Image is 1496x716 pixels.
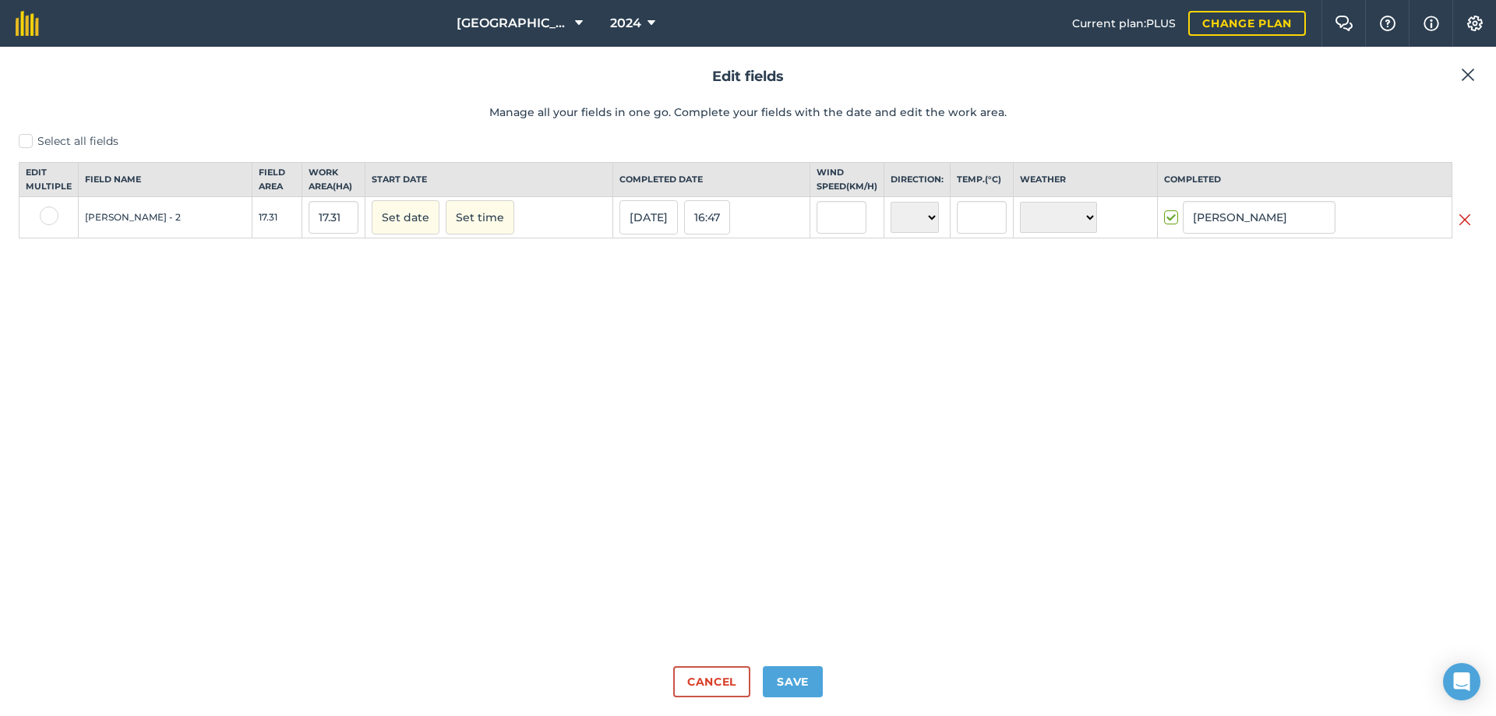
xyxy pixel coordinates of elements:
[884,163,951,197] th: Direction:
[810,163,884,197] th: Wind speed ( km/h )
[1443,663,1480,700] div: Open Intercom Messenger
[446,200,514,235] button: Set time
[1378,16,1397,31] img: A question mark icon
[365,163,612,197] th: Start date
[1072,15,1176,32] span: Current plan : PLUS
[372,200,439,235] button: Set date
[302,163,365,197] th: Work area ( Ha )
[951,163,1014,197] th: Temp. ( ° C )
[19,133,1477,150] label: Select all fields
[1424,14,1439,33] img: svg+xml;base64,PHN2ZyB4bWxucz0iaHR0cDovL3d3dy53My5vcmcvMjAwMC9zdmciIHdpZHRoPSIxNyIgaGVpZ2h0PSIxNy...
[1188,11,1306,36] a: Change plan
[1158,163,1452,197] th: Completed
[1335,16,1353,31] img: Two speech bubbles overlapping with the left bubble in the forefront
[684,200,730,235] button: 16:47
[79,197,252,238] td: [PERSON_NAME] - 2
[16,11,39,36] img: fieldmargin Logo
[79,163,252,197] th: Field name
[619,200,678,235] button: [DATE]
[610,14,641,33] span: 2024
[763,666,823,697] button: Save
[1459,210,1471,229] img: svg+xml;base64,PHN2ZyB4bWxucz0iaHR0cDovL3d3dy53My5vcmcvMjAwMC9zdmciIHdpZHRoPSIyMiIgaGVpZ2h0PSIzMC...
[252,163,302,197] th: Field Area
[673,666,750,697] button: Cancel
[1461,65,1475,84] img: svg+xml;base64,PHN2ZyB4bWxucz0iaHR0cDovL3d3dy53My5vcmcvMjAwMC9zdmciIHdpZHRoPSIyMiIgaGVpZ2h0PSIzMC...
[457,14,569,33] span: [GEOGRAPHIC_DATA]
[19,104,1477,121] p: Manage all your fields in one go. Complete your fields with the date and edit the work area.
[613,163,810,197] th: Completed date
[1014,163,1158,197] th: Weather
[252,197,302,238] td: 17.31
[19,163,79,197] th: Edit multiple
[19,65,1477,88] h2: Edit fields
[1466,16,1484,31] img: A cog icon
